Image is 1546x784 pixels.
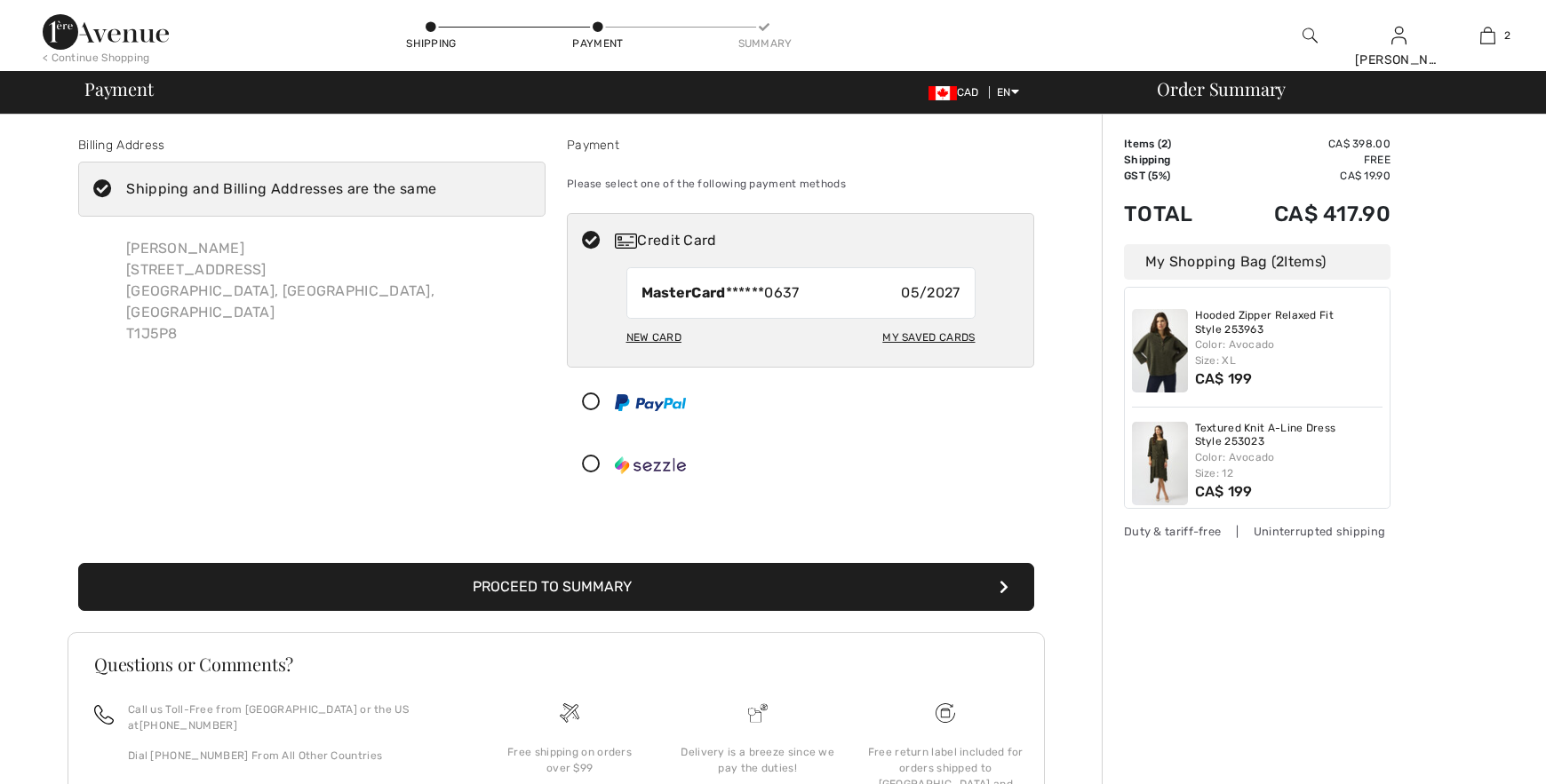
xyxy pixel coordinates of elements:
[615,394,686,411] img: PayPal
[1391,27,1407,44] a: Sign In
[626,322,681,352] div: New Card
[882,322,975,352] div: My Saved Cards
[1124,152,1223,168] td: Shipping
[1480,25,1495,46] img: My Bag
[678,744,838,776] div: Delivery is a breeze since we pay the duties!
[112,224,546,359] div: [PERSON_NAME] [STREET_ADDRESS] [GEOGRAPHIC_DATA], [GEOGRAPHIC_DATA], [GEOGRAPHIC_DATA] T1J5P8
[1124,523,1391,540] div: Duty & tariff-free | Uninterrupted shipping
[94,655,1018,673] h3: Questions or Comments?
[936,703,955,723] img: Free shipping on orders over $99
[1195,370,1253,387] span: CA$ 199
[1504,28,1510,44] span: 2
[490,744,649,776] div: Free shipping on orders over $99
[1124,168,1223,184] td: GST (5%)
[1223,152,1391,168] td: Free
[567,162,1034,206] div: Please select one of the following payment methods
[1132,309,1188,392] img: Hooded Zipper Relaxed Fit Style 253963
[78,563,1034,611] button: Proceed to Summary
[615,234,637,249] img: Credit Card
[1124,136,1223,152] td: Items ( )
[615,230,1022,251] div: Credit Card
[126,178,436,200] div: Shipping and Billing Addresses are the same
[1161,138,1167,150] span: 2
[1132,422,1188,505] img: Textured Knit A-Line Dress Style 253023
[1223,168,1391,184] td: CA$ 19.90
[560,703,579,723] img: Free shipping on orders over $99
[1124,184,1223,244] td: Total
[1391,25,1407,46] img: My Info
[1444,25,1531,46] a: 2
[1195,449,1383,481] div: Color: Avocado Size: 12
[405,36,458,51] div: Shipping
[571,36,625,51] div: Payment
[128,748,454,764] p: Dial [PHONE_NUMBER] From All Other Countries
[84,80,153,98] span: Payment
[738,36,792,51] div: Summary
[901,282,960,304] span: 05/2027
[997,86,1019,99] span: EN
[1136,80,1535,98] div: Order Summary
[1276,253,1284,270] span: 2
[1195,422,1383,449] a: Textured Knit A-Line Dress Style 253023
[43,14,169,50] img: 1ère Avenue
[1303,25,1318,46] img: search the website
[1124,244,1391,280] div: My Shopping Bag ( Items)
[1223,136,1391,152] td: CA$ 398.00
[1195,309,1383,337] a: Hooded Zipper Relaxed Fit Style 253963
[1355,51,1442,69] div: [PERSON_NAME]
[1223,184,1391,244] td: CA$ 417.90
[139,719,237,732] a: [PHONE_NUMBER]
[567,136,1034,154] div: Payment
[615,456,686,474] img: Sezzle
[78,136,546,154] div: Billing Address
[94,705,114,725] img: call
[43,50,150,66] div: < Continue Shopping
[748,703,768,723] img: Delivery is a breeze since we pay the duties!
[128,701,454,733] p: Call us Toll-Free from [GEOGRAPHIC_DATA] or the US at
[1195,483,1253,500] span: CA$ 199
[928,86,986,99] span: CAD
[642,284,726,301] strong: MasterCard
[928,86,957,100] img: Canadian Dollar
[1195,337,1383,368] div: Color: Avocado Size: XL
